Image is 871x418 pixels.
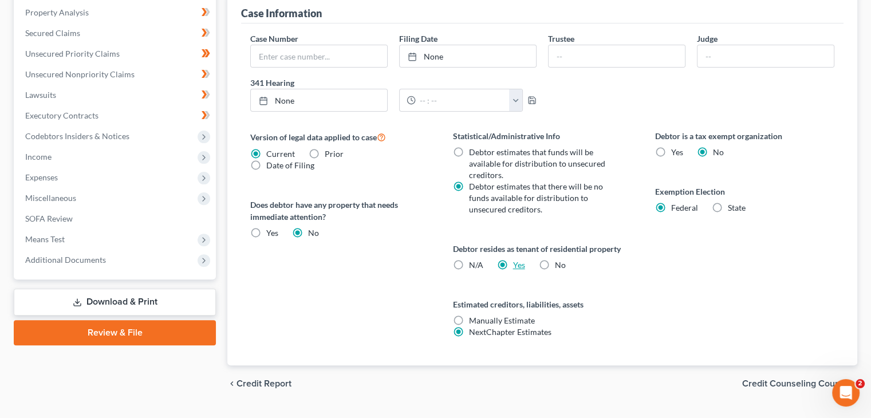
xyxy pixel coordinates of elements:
a: Yes [513,260,525,270]
span: N/A [469,260,483,270]
a: None [251,89,387,111]
span: Debtor estimates that there will be no funds available for distribution to unsecured creditors. [469,182,603,214]
span: Miscellaneous [25,193,76,203]
span: No [308,228,319,238]
a: Download & Print [14,289,216,316]
span: Debtor estimates that funds will be available for distribution to unsecured creditors. [469,147,605,180]
label: Filing Date [399,33,438,45]
span: Yes [671,147,683,157]
span: Means Test [25,234,65,244]
span: Unsecured Nonpriority Claims [25,69,135,79]
label: Trustee [548,33,574,45]
a: Secured Claims [16,23,216,44]
label: Estimated creditors, liabilities, assets [453,298,632,310]
div: Case Information [241,6,322,20]
span: Additional Documents [25,255,106,265]
button: chevron_left Credit Report [227,379,291,388]
label: Exemption Election [655,186,834,198]
label: Statistical/Administrative Info [453,130,632,142]
span: Date of Filing [266,160,314,170]
a: Lawsuits [16,85,216,105]
span: Codebtors Insiders & Notices [25,131,129,141]
span: Property Analysis [25,7,89,17]
span: SOFA Review [25,214,73,223]
input: Enter case number... [251,45,387,67]
i: chevron_left [227,379,237,388]
label: Judge [697,33,718,45]
a: Unsecured Priority Claims [16,44,216,64]
span: Yes [266,228,278,238]
label: Debtor is a tax exempt organization [655,130,834,142]
span: Income [25,152,52,161]
span: Prior [325,149,344,159]
span: No [713,147,724,157]
a: Review & File [14,320,216,345]
span: Manually Estimate [469,316,535,325]
button: Credit Counseling Course chevron_right [742,379,857,388]
span: Unsecured Priority Claims [25,49,120,58]
label: Debtor resides as tenant of residential property [453,243,632,255]
span: Executory Contracts [25,111,98,120]
a: Property Analysis [16,2,216,23]
span: Credit Report [237,379,291,388]
span: Current [266,149,295,159]
input: -- [549,45,685,67]
span: NextChapter Estimates [469,327,551,337]
a: None [400,45,536,67]
span: No [555,260,566,270]
label: Version of legal data applied to case [250,130,429,144]
label: 341 Hearing [245,77,542,89]
span: Lawsuits [25,90,56,100]
iframe: Intercom live chat [832,379,860,407]
span: Expenses [25,172,58,182]
input: -- : -- [416,89,509,111]
label: Case Number [250,33,298,45]
label: Does debtor have any property that needs immediate attention? [250,199,429,223]
input: -- [697,45,834,67]
span: State [728,203,746,212]
span: Credit Counseling Course [742,379,848,388]
a: SOFA Review [16,208,216,229]
a: Executory Contracts [16,105,216,126]
a: Unsecured Nonpriority Claims [16,64,216,85]
span: 2 [856,379,865,388]
span: Federal [671,203,698,212]
span: Secured Claims [25,28,80,38]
